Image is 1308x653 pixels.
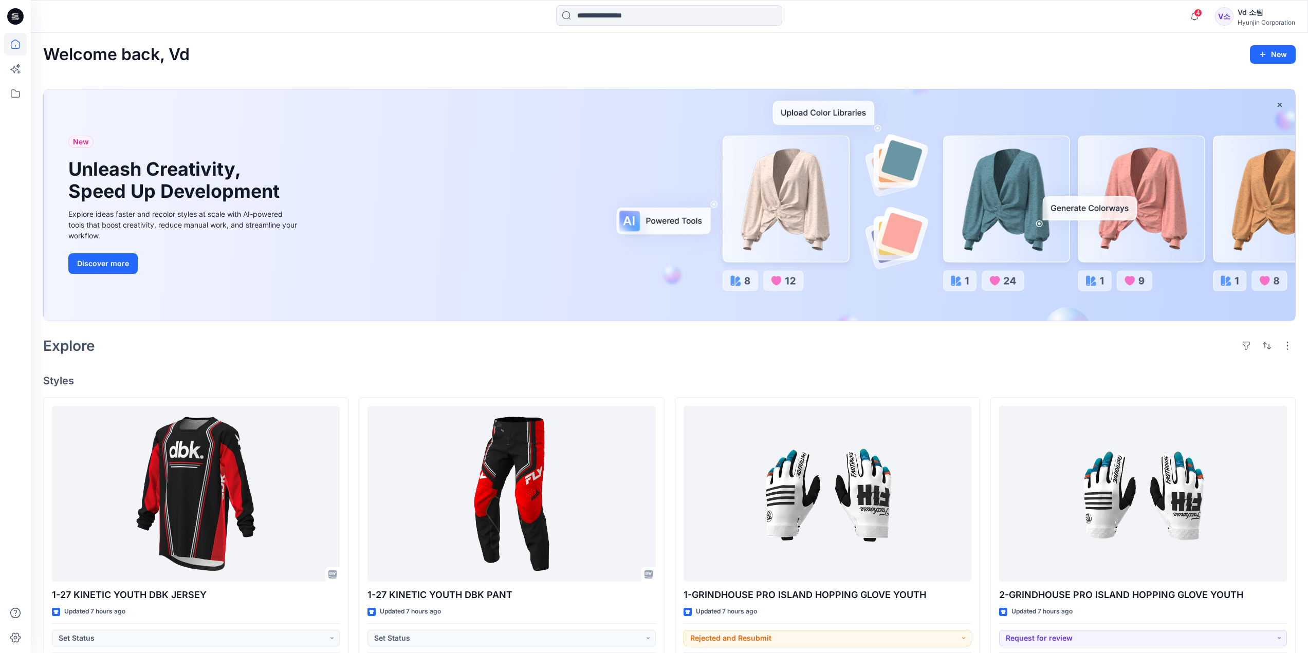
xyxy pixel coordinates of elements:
a: 2-GRINDHOUSE PRO ISLAND HOPPING GLOVE YOUTH [999,406,1287,582]
a: 1-27 KINETIC YOUTH DBK PANT [367,406,655,582]
div: Explore ideas faster and recolor styles at scale with AI-powered tools that boost creativity, red... [68,209,300,241]
span: New [73,136,89,148]
p: Updated 7 hours ago [64,606,125,617]
p: 1-GRINDHOUSE PRO ISLAND HOPPING GLOVE YOUTH [684,588,971,602]
div: V소 [1215,7,1233,26]
div: Vd 소팀 [1238,6,1295,18]
p: 1-27 KINETIC YOUTH DBK JERSEY [52,588,340,602]
a: 1-27 KINETIC YOUTH DBK JERSEY [52,406,340,582]
button: New [1250,45,1296,64]
h4: Styles [43,375,1296,387]
span: 4 [1194,9,1202,17]
p: Updated 7 hours ago [380,606,441,617]
p: 1-27 KINETIC YOUTH DBK PANT [367,588,655,602]
a: 1-GRINDHOUSE PRO ISLAND HOPPING GLOVE YOUTH [684,406,971,582]
a: Discover more [68,253,300,274]
h2: Welcome back, Vd [43,45,190,64]
h1: Unleash Creativity, Speed Up Development [68,158,284,202]
p: Updated 7 hours ago [696,606,757,617]
p: 2-GRINDHOUSE PRO ISLAND HOPPING GLOVE YOUTH [999,588,1287,602]
p: Updated 7 hours ago [1011,606,1073,617]
button: Discover more [68,253,138,274]
div: Hyunjin Corporation [1238,18,1295,26]
h2: Explore [43,338,95,354]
